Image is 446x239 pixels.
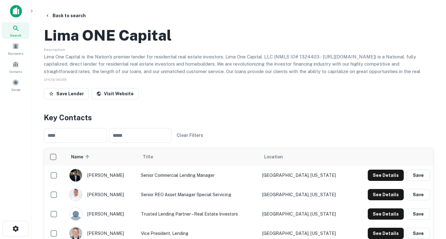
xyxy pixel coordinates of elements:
[138,185,259,204] td: Senior REO Asset Manager Special Servicing
[9,69,22,74] span: Contacts
[69,208,82,220] img: 9c8pery4andzj6ohjkjp54ma2
[44,53,433,82] p: Lima One Capital is the Nation's premier lender for residential real estate investors. Lima One C...
[44,88,89,99] button: Save Lender
[174,130,206,141] button: Clear Filters
[415,189,446,219] iframe: Chat Widget
[71,153,91,161] span: Name
[44,112,433,123] h4: Key Contacts
[91,88,139,99] a: Visit Website
[69,169,82,182] img: 1714684620901
[406,170,430,181] button: Save
[259,185,353,204] td: [GEOGRAPHIC_DATA], [US_STATE]
[69,207,135,221] div: [PERSON_NAME]
[368,170,404,181] button: See Details
[406,189,430,200] button: Save
[406,208,430,220] button: Save
[138,148,259,166] th: Title
[138,204,259,224] td: Trusted Lending Partner – Real Estate Investors
[2,40,29,57] a: Borrowers
[2,22,29,39] a: Search
[8,51,23,56] span: Borrowers
[259,148,353,166] th: Location
[11,87,20,92] span: Saved
[44,77,67,82] span: SHOW MORE
[44,47,65,52] span: Description
[143,153,161,161] span: Title
[264,153,283,161] span: Location
[69,188,135,201] div: [PERSON_NAME]
[259,166,353,185] td: [GEOGRAPHIC_DATA], [US_STATE]
[368,228,404,239] button: See Details
[66,148,138,166] th: Name
[43,10,88,21] button: Back to search
[10,5,22,17] img: capitalize-icon.png
[2,58,29,75] a: Contacts
[2,77,29,93] a: Saved
[10,33,21,38] span: Search
[44,26,172,44] h2: Lima ONE Capital
[406,228,430,239] button: Save
[138,166,259,185] td: Senior Commercial Lending Manager
[368,208,404,220] button: See Details
[259,204,353,224] td: [GEOGRAPHIC_DATA], [US_STATE]
[69,188,82,201] img: 1673277363070
[69,169,135,182] div: [PERSON_NAME]
[368,189,404,200] button: See Details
